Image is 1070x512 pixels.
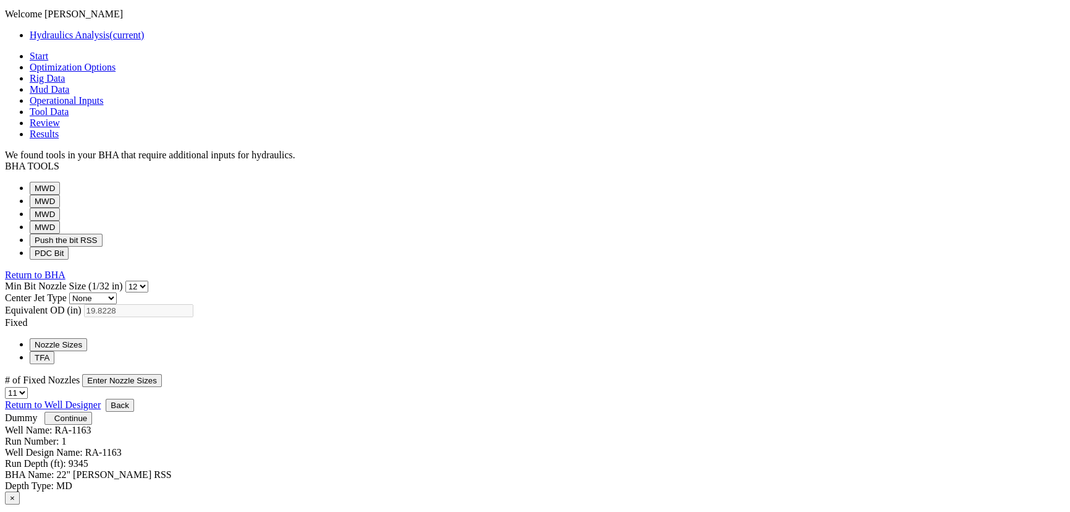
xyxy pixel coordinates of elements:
button: MWD [30,195,60,208]
label: 9345 [69,458,88,469]
a: Operational Inputs [30,95,104,106]
label: Well Design Name: [5,447,83,458]
label: Run Depth (ft): [5,458,66,469]
label: RA-1163 [85,447,122,458]
button: Back [106,399,134,412]
button: MWD [30,182,60,195]
label: Fixed [5,317,27,328]
button: Close [5,492,20,505]
a: Tool Data [30,106,69,117]
a: Review [30,117,60,128]
label: 1 [62,436,67,446]
label: Well Name: [5,425,52,435]
button: MWD [30,208,60,221]
label: Run Number: [5,436,59,446]
a: Return to Well Designer [5,399,101,410]
a: Return to BHA [5,270,65,280]
button: TFA [30,351,54,364]
span: BHA TOOLS [5,161,59,171]
label: Depth Type: [5,480,54,491]
button: MWD [30,221,60,234]
a: Mud Data [30,84,69,95]
button: Enter Nozzle Sizes [82,374,162,387]
a: Dummy [5,412,37,423]
span: (current) [109,30,144,40]
span: We found tools in your BHA that require additional inputs for hydraulics. [5,150,295,160]
a: Start [30,51,48,61]
a: Hydraulics Analysis(current) [30,30,144,40]
span: × [10,493,15,503]
span: Welcome [5,9,42,19]
span: Continue [54,414,87,423]
span: [PERSON_NAME] [44,9,123,19]
button: Push the bit RSS [30,234,103,247]
a: Results [30,129,59,139]
a: Optimization Options [30,62,116,72]
label: # of Fixed Nozzles [5,375,80,385]
label: BHA Name: [5,469,54,480]
button: Nozzle Sizes [30,338,87,351]
a: Rig Data [30,73,65,83]
label: Equivalent OD (in) [5,305,82,315]
label: Min Bit Nozzle Size (1/32 in) [5,281,123,291]
button: Continue [44,412,92,425]
label: Center Jet Type [5,292,67,303]
label: MD [56,480,72,491]
label: RA-1163 [54,425,91,435]
label: 22" [PERSON_NAME] RSS [57,469,172,480]
button: PDC Bit [30,247,69,260]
